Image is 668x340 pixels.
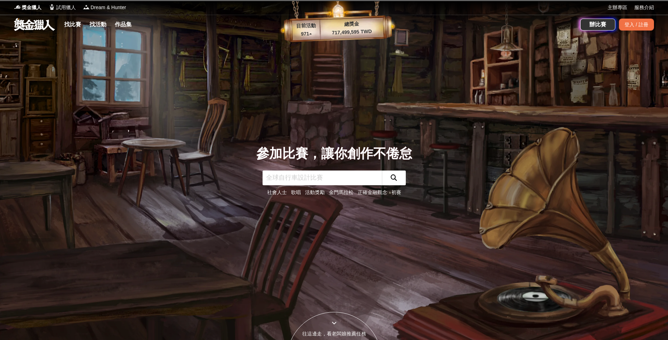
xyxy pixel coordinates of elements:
a: 辦比賽 [580,19,615,31]
div: 參加比賽，讓你創作不倦怠 [256,144,412,164]
a: 主辦專區 [608,4,627,11]
a: 歌唱 [291,189,301,195]
a: 找比賽 [61,20,84,29]
span: 獎金獵人 [22,4,41,11]
div: 往這邊走，看老闆娘推薦任務 [287,330,381,338]
a: Logo獎金獵人 [14,4,41,11]
img: Logo [48,4,55,11]
a: 金門馬拉松 [329,189,353,195]
img: Logo [83,4,90,11]
input: 全球自行車設計比賽 [263,171,382,185]
a: LogoDream & Hunter [83,4,126,11]
p: 目前活動 [292,22,320,30]
a: 找活動 [87,20,109,29]
a: 社會人士 [267,189,287,195]
p: 總獎金 [320,19,383,29]
a: 活動獎勵 [305,189,325,195]
img: Logo [14,4,21,11]
a: 作品集 [112,20,134,29]
p: 717,499,595 TWD [320,27,384,37]
div: 登入 / 註冊 [619,19,654,31]
span: Dream & Hunter [91,4,126,11]
a: 服務介紹 [634,4,654,11]
a: Logo試用獵人 [48,4,76,11]
p: 971 ▴ [292,30,320,38]
a: 正確金融觀念 [358,189,387,195]
span: 試用獵人 [56,4,76,11]
a: 初賽 [391,189,401,195]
